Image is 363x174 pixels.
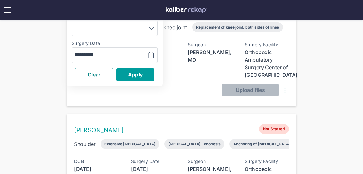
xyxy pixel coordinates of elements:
[245,42,289,47] div: Surgery Facility
[233,142,304,146] div: Anchoring of [MEDICAL_DATA] tendon
[196,25,279,30] div: Replacement of knee joint, both sides of knee
[222,84,279,96] button: Upload files
[168,142,221,146] div: [MEDICAL_DATA] Tenodesis
[128,71,143,78] span: Apply
[74,140,96,148] div: Shoulder
[104,142,156,146] div: Extensive [MEDICAL_DATA]
[166,7,207,13] img: kaliber labs logo
[75,68,113,81] button: Clear
[236,87,265,93] span: Upload files
[3,5,13,15] img: open menu icon
[245,48,289,79] div: Orthopedic Ambulatory Surgery Center of [GEOGRAPHIC_DATA]
[188,159,232,164] div: Surgeon
[72,41,158,46] label: Surgery Date
[116,68,154,81] button: Apply
[74,126,124,134] a: [PERSON_NAME]
[88,71,101,78] span: Clear
[188,42,232,47] div: Surgeon
[131,159,175,164] div: Surgery Date
[281,86,289,94] img: DotsThreeVertical.31cb0eda.svg
[74,159,118,164] div: DOB
[131,165,175,173] div: [DATE]
[188,48,232,64] div: [PERSON_NAME], MD
[74,165,118,173] div: [DATE]
[259,124,289,134] span: Not Started
[245,159,289,164] div: Surgery Facility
